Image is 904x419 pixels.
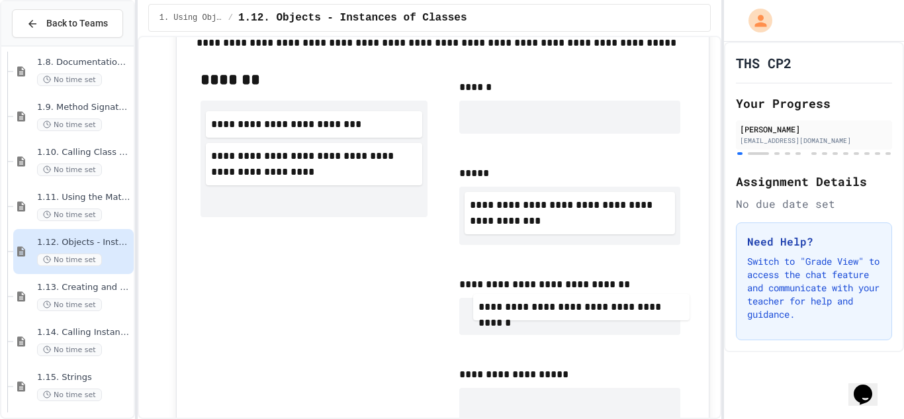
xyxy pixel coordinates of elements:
span: No time set [37,209,102,221]
span: 1.11. Using the Math Class [37,192,131,203]
iframe: chat widget [848,366,891,406]
h2: Assignment Details [736,172,892,191]
button: Back to Teams [12,9,123,38]
div: [PERSON_NAME] [740,123,888,135]
h3: Need Help? [747,234,881,250]
span: 1.14. Calling Instance Methods [37,327,131,338]
span: No time set [37,254,102,266]
span: No time set [37,344,102,356]
span: 1.12. Objects - Instances of Classes [37,237,131,248]
span: No time set [37,118,102,131]
h1: THS CP2 [736,54,791,72]
div: No due date set [736,196,892,212]
p: Switch to "Grade View" to access the chat feature and communicate with your teacher for help and ... [747,255,881,321]
span: 1.10. Calling Class Methods [37,147,131,158]
span: No time set [37,73,102,86]
div: [EMAIL_ADDRESS][DOMAIN_NAME] [740,136,888,146]
span: 1.13. Creating and Initializing Objects: Constructors [37,282,131,293]
span: 1.9. Method Signatures [37,102,131,113]
span: No time set [37,389,102,401]
span: No time set [37,299,102,311]
span: / [228,13,233,23]
span: Back to Teams [46,17,108,30]
h2: Your Progress [736,94,892,113]
span: 1.8. Documentation with Comments and Preconditions [37,57,131,68]
span: 1.15. Strings [37,372,131,383]
div: My Account [735,5,776,36]
span: 1.12. Objects - Instances of Classes [238,10,467,26]
span: 1. Using Objects and Methods [159,13,223,23]
span: No time set [37,163,102,176]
